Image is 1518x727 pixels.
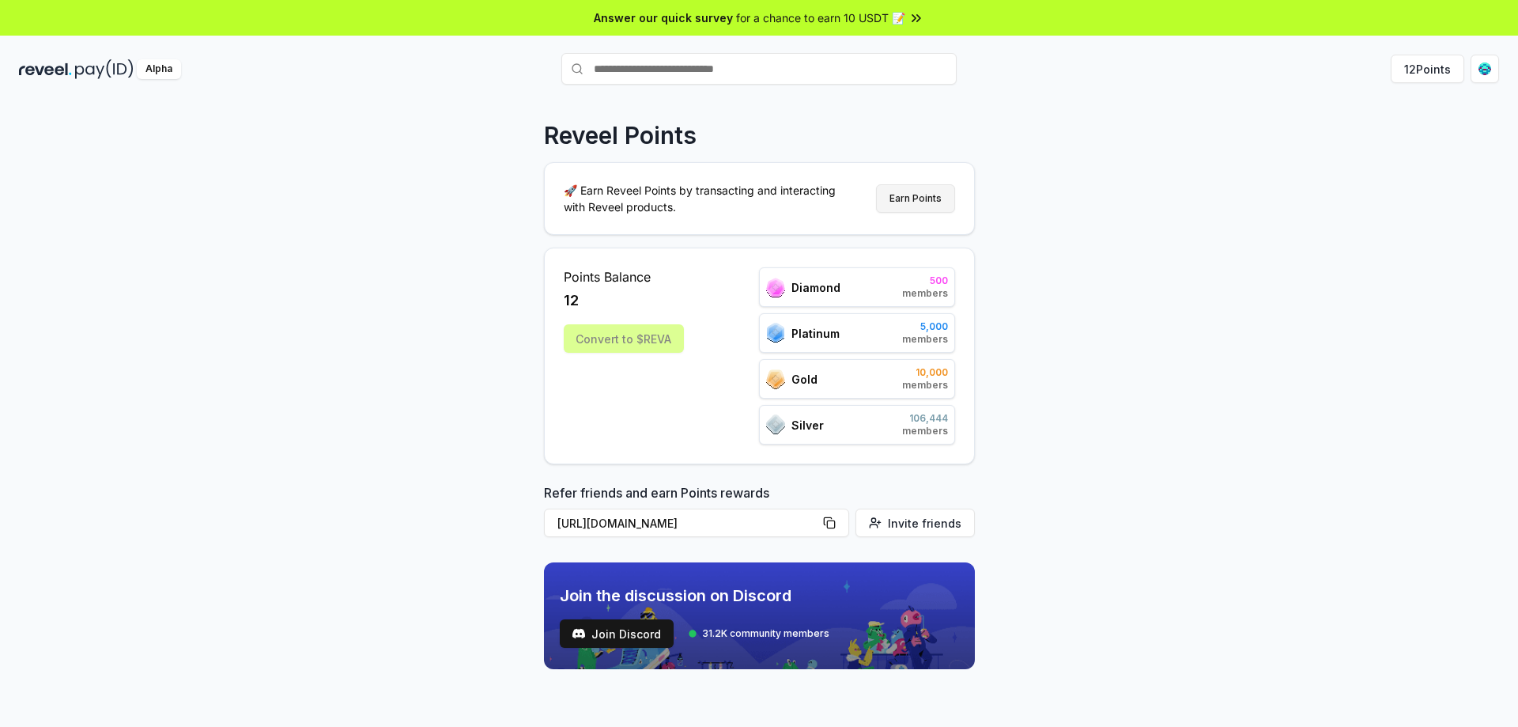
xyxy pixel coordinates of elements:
span: members [902,287,948,300]
span: Answer our quick survey [594,9,733,26]
span: Silver [791,417,824,434]
img: ranks_icon [766,323,785,343]
p: 🚀 Earn Reveel Points by transacting and interacting with Reveel products. [564,182,848,215]
span: Join the discussion on Discord [560,585,829,607]
span: for a chance to earn 10 USDT 📝 [736,9,905,26]
span: members [902,425,948,437]
img: ranks_icon [766,369,785,389]
img: pay_id [75,59,134,79]
button: 12Points [1391,55,1464,83]
span: Invite friends [888,515,961,532]
span: 12 [564,290,579,312]
img: discord_banner [544,562,975,669]
img: reveel_dark [19,59,72,79]
a: testJoin Discord [560,619,674,648]
div: Refer friends and earn Points rewards [544,483,975,543]
span: 31.2K community members [702,627,829,640]
span: 5,000 [902,320,948,333]
button: Join Discord [560,619,674,648]
span: Gold [791,371,818,388]
img: ranks_icon [766,278,785,297]
span: 106,444 [902,412,948,425]
img: ranks_icon [766,415,785,435]
span: Join Discord [591,626,661,642]
span: 10,000 [902,366,948,379]
span: members [902,379,948,392]
button: [URL][DOMAIN_NAME] [544,509,849,537]
span: members [902,333,948,346]
span: Platinum [791,325,840,342]
span: Diamond [791,279,840,296]
p: Reveel Points [544,121,697,150]
div: Alpha [137,59,181,79]
button: Invite friends [855,509,975,537]
span: 500 [902,275,948,287]
span: Points Balance [564,267,684,286]
img: test [572,627,585,640]
button: Earn Points [876,184,955,213]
